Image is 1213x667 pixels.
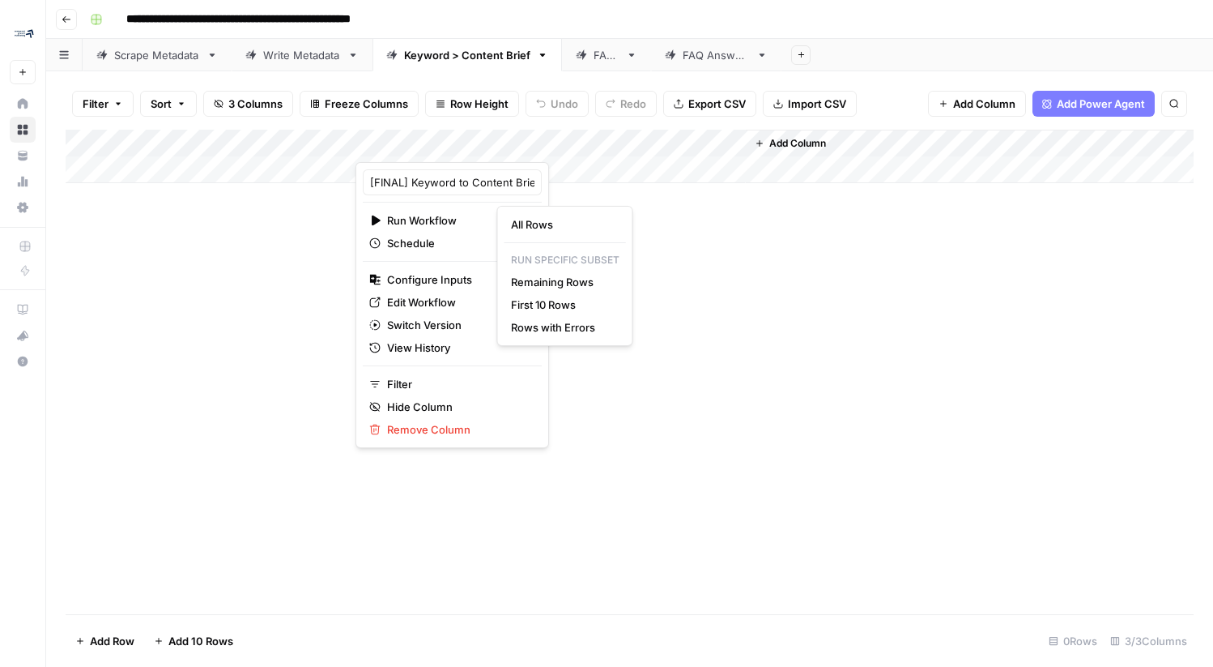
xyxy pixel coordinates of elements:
[511,216,613,233] span: All Rows
[511,274,613,290] span: Remaining Rows
[748,133,832,154] button: Add Column
[769,136,826,151] span: Add Column
[504,250,626,271] p: Run Specific Subset
[387,212,513,229] span: Run Workflow
[511,319,613,336] span: Rows with Errors
[511,297,613,313] span: First 10 Rows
